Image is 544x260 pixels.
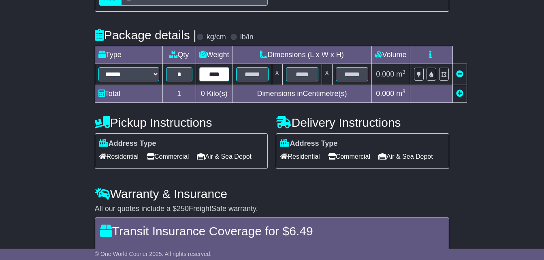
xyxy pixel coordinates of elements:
span: 0.000 [376,90,394,98]
span: 0 [201,90,205,98]
label: lb/in [240,33,254,42]
span: Air & Sea Depot [197,150,252,163]
td: x [272,64,282,85]
sup: 3 [402,88,405,94]
h4: Transit Insurance Coverage for $ [100,224,444,238]
span: Residential [280,150,320,163]
h4: Delivery Instructions [276,116,449,129]
div: All our quotes include a $ FreightSafe warranty. [95,205,449,213]
span: Commercial [147,150,189,163]
span: 6.49 [289,224,313,238]
span: 250 [177,205,189,213]
a: Remove this item [456,70,463,78]
span: m [396,90,405,98]
span: m [396,70,405,78]
h4: Warranty & Insurance [95,187,449,200]
label: Address Type [280,139,337,148]
td: Dimensions in Centimetre(s) [233,85,371,103]
span: Air & Sea Depot [378,150,433,163]
td: Qty [162,46,196,64]
td: Dimensions (L x W x H) [233,46,371,64]
td: Type [95,46,162,64]
span: © One World Courier 2025. All rights reserved. [95,251,212,257]
td: Weight [196,46,233,64]
td: Kilo(s) [196,85,233,103]
td: 1 [162,85,196,103]
a: Add new item [456,90,463,98]
h4: Pickup Instructions [95,116,268,129]
span: Commercial [328,150,370,163]
span: Residential [99,150,139,163]
sup: 3 [402,69,405,75]
label: Address Type [99,139,156,148]
td: x [322,64,332,85]
td: Volume [371,46,410,64]
td: Total [95,85,162,103]
h4: Package details | [95,28,196,42]
label: kg/cm [207,33,226,42]
span: 0.000 [376,70,394,78]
